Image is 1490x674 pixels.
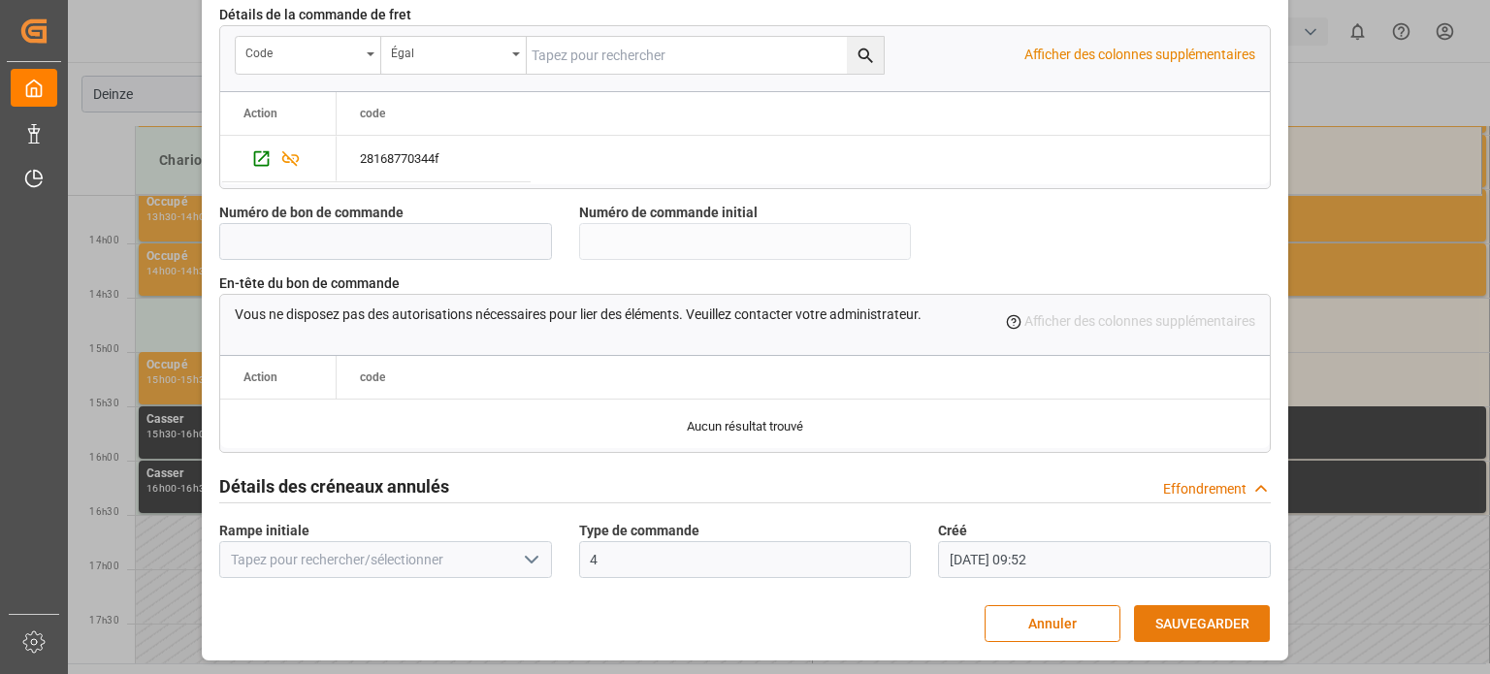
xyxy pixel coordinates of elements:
font: code [360,370,385,384]
font: Effondrement [1163,481,1247,497]
font: Détails de la commande de fret [219,7,411,22]
font: Action [243,370,277,384]
font: Vous ne disposez pas des autorisations nécessaires pour lier des éléments. Veuillez contacter vot... [235,306,922,322]
font: Annuler [1028,616,1077,631]
font: Égal [391,47,414,60]
font: Numéro de commande initial [579,205,758,220]
font: 28168770344f [360,151,439,166]
font: Action [243,107,277,120]
input: Tapez pour rechercher [527,37,884,74]
font: code [360,107,385,120]
font: Afficher des colonnes supplémentaires [1024,47,1255,62]
font: Type de commande [579,523,699,538]
font: Rampe initiale [219,523,309,538]
font: En-tête du bon de commande [219,275,400,291]
font: Créé [938,523,967,538]
font: Numéro de bon de commande [219,205,404,220]
button: ouvrir le menu [381,37,527,74]
input: JJ.MM.AAAA HH:MM [938,541,1271,578]
button: SAUVEGARDER [1134,605,1270,642]
font: Détails des créneaux annulés [219,476,449,497]
button: Annuler [985,605,1120,642]
div: Appuyez sur ESPACE pour sélectionner cette ligne. [337,136,531,182]
button: ouvrir le menu [515,545,544,575]
button: bouton de recherche [847,37,884,74]
font: code [245,47,273,60]
div: Appuyez sur ESPACE pour sélectionner cette ligne. [220,136,337,182]
font: SAUVEGARDER [1155,616,1249,631]
button: ouvrir le menu [236,37,381,74]
input: Tapez pour rechercher/sélectionner [219,541,552,578]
